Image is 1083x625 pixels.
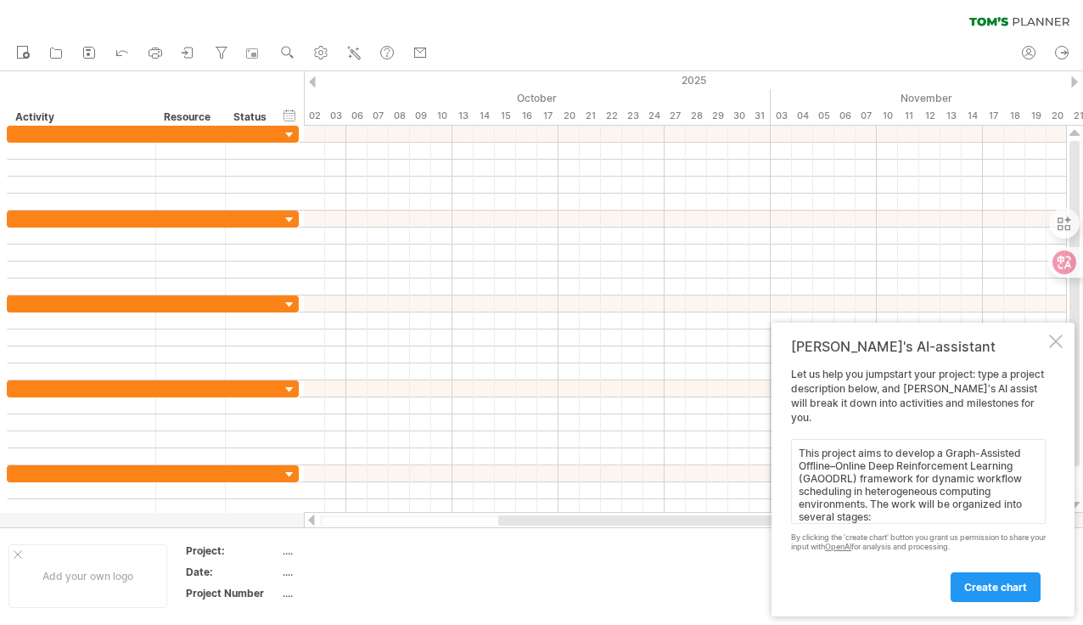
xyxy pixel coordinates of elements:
[452,107,474,125] div: Monday, 13 October 2025
[749,107,771,125] div: Friday, 31 October 2025
[474,107,495,125] div: Tuesday, 14 October 2025
[283,565,425,579] div: ....
[825,542,851,551] a: OpenAI
[8,544,167,608] div: Add your own logo
[728,107,749,125] div: Thursday, 30 October 2025
[856,107,877,125] div: Friday, 7 November 2025
[940,107,962,125] div: Thursday, 13 November 2025
[346,107,368,125] div: Monday, 6 October 2025
[558,107,580,125] div: Monday, 20 October 2025
[233,109,271,126] div: Status
[877,107,898,125] div: Monday, 10 November 2025
[495,107,516,125] div: Wednesday, 15 October 2025
[898,107,919,125] div: Tuesday, 11 November 2025
[537,107,558,125] div: Friday, 17 October 2025
[1025,107,1047,125] div: Wednesday, 19 November 2025
[186,586,279,600] div: Project Number
[601,107,622,125] div: Wednesday, 22 October 2025
[1047,107,1068,125] div: Thursday, 20 November 2025
[791,338,1046,355] div: [PERSON_NAME]'s AI-assistant
[983,107,1004,125] div: Monday, 17 November 2025
[791,533,1046,552] div: By clicking the 'create chart' button you grant us permission to share your input with for analys...
[643,107,665,125] div: Friday, 24 October 2025
[325,107,346,125] div: Friday, 3 October 2025
[813,107,834,125] div: Wednesday, 5 November 2025
[283,89,771,107] div: October 2025
[368,107,389,125] div: Tuesday, 7 October 2025
[580,107,601,125] div: Tuesday, 21 October 2025
[516,107,537,125] div: Thursday, 16 October 2025
[707,107,728,125] div: Wednesday, 29 October 2025
[389,107,410,125] div: Wednesday, 8 October 2025
[792,107,813,125] div: Tuesday, 4 November 2025
[164,109,216,126] div: Resource
[919,107,940,125] div: Wednesday, 12 November 2025
[791,368,1046,601] div: Let us help you jumpstart your project: type a project description below, and [PERSON_NAME]'s AI ...
[15,109,146,126] div: Activity
[304,107,325,125] div: Thursday, 2 October 2025
[962,107,983,125] div: Friday, 14 November 2025
[283,586,425,600] div: ....
[283,543,425,558] div: ....
[771,107,792,125] div: Monday, 3 November 2025
[665,107,686,125] div: Monday, 27 October 2025
[186,565,279,579] div: Date:
[834,107,856,125] div: Thursday, 6 November 2025
[410,107,431,125] div: Thursday, 9 October 2025
[622,107,643,125] div: Thursday, 23 October 2025
[964,581,1027,594] span: create chart
[186,543,279,558] div: Project:
[951,572,1041,602] a: create chart
[686,107,707,125] div: Tuesday, 28 October 2025
[1004,107,1025,125] div: Tuesday, 18 November 2025
[431,107,452,125] div: Friday, 10 October 2025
